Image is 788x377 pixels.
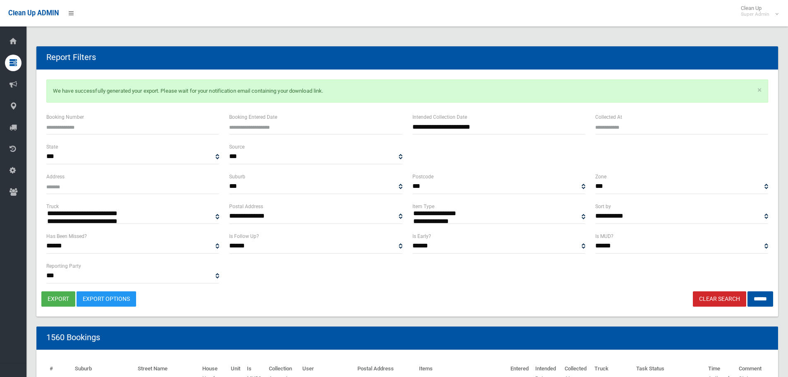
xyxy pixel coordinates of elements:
label: Truck [46,202,59,211]
button: export [41,291,75,307]
header: Report Filters [36,49,106,65]
span: Clean Up ADMIN [8,9,59,17]
label: Collected At [595,113,622,122]
a: Export Options [77,291,136,307]
span: Clean Up [737,5,778,17]
header: 1560 Bookings [36,329,110,346]
label: Intended Collection Date [412,113,467,122]
a: × [757,86,762,94]
label: Item Type [412,202,434,211]
a: Clear Search [693,291,746,307]
p: We have successfully generated your export. Please wait for your notification email containing yo... [46,79,768,103]
label: Booking Entered Date [229,113,277,122]
label: Booking Number [46,113,84,122]
label: Address [46,172,65,181]
small: Super Admin [741,11,769,17]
